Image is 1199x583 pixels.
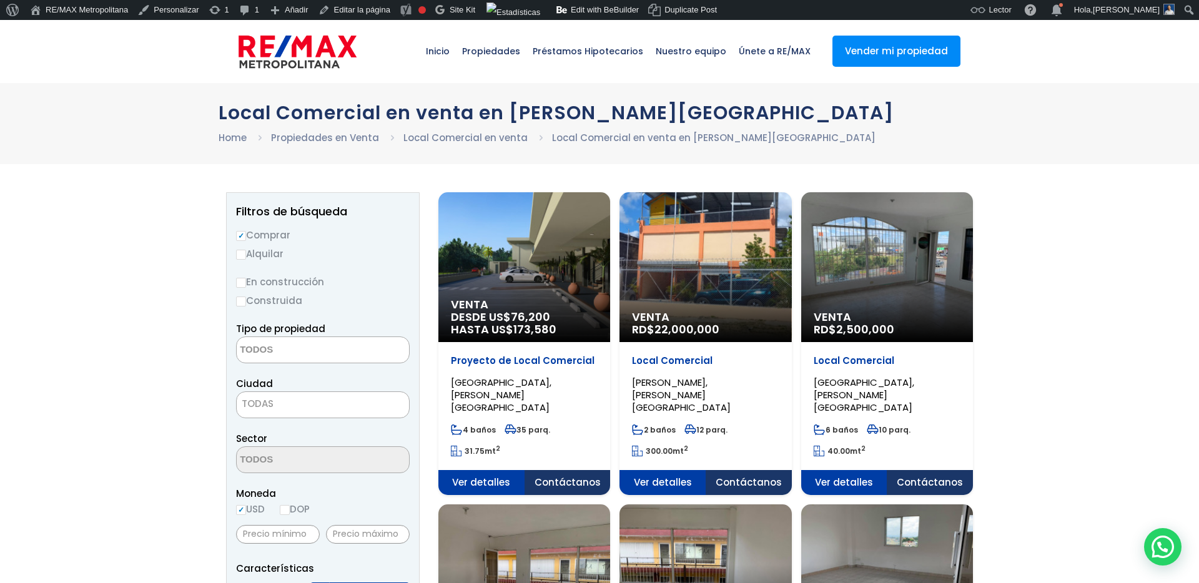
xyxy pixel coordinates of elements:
[450,5,475,14] span: Site Kit
[239,20,357,82] a: RE/MAX Metropolitana
[684,424,728,435] span: 12 parq.
[236,505,246,515] input: USD
[632,311,779,323] span: Venta
[827,446,850,456] span: 40.00
[1093,5,1160,14] span: [PERSON_NAME]
[706,470,792,495] span: Contáctanos
[236,525,320,544] input: Precio mínimo
[814,424,858,435] span: 6 baños
[526,32,649,70] span: Préstamos Hipotecarios
[236,231,246,241] input: Comprar
[511,309,550,325] span: 76,200
[456,20,526,82] a: Propiedades
[814,446,866,456] span: mt
[525,470,611,495] span: Contáctanos
[236,296,246,306] input: Construida
[632,355,779,367] p: Local Comercial
[236,278,246,288] input: En construcción
[326,525,410,544] input: Precio máximo
[236,293,410,308] label: Construida
[236,391,410,418] span: TODAS
[684,444,688,453] sup: 2
[280,501,310,517] label: DOP
[861,444,866,453] sup: 2
[242,397,274,410] span: TODAS
[236,501,265,517] label: USD
[236,274,410,290] label: En construcción
[632,321,719,337] span: RD$
[236,250,246,260] input: Alquilar
[236,322,325,335] span: Tipo de propiedad
[814,376,914,414] span: [GEOGRAPHIC_DATA], [PERSON_NAME][GEOGRAPHIC_DATA]
[836,321,894,337] span: 2,500,000
[237,447,358,474] textarea: Search
[801,192,973,495] a: Venta RD$2,500,000 Local Comercial [GEOGRAPHIC_DATA], [PERSON_NAME][GEOGRAPHIC_DATA] 6 baños 10 p...
[486,2,540,22] img: Visitas de 48 horas. Haz clic para ver más estadísticas del sitio.
[420,20,456,82] a: Inicio
[814,321,894,337] span: RD$
[236,486,410,501] span: Moneda
[403,131,528,144] a: Local Comercial en venta
[420,32,456,70] span: Inicio
[237,337,358,364] textarea: Search
[632,446,688,456] span: mt
[280,505,290,515] input: DOP
[649,20,733,82] a: Nuestro equipo
[654,321,719,337] span: 22,000,000
[513,321,556,337] span: 173,580
[451,298,598,311] span: Venta
[814,355,960,367] p: Local Comercial
[814,311,960,323] span: Venta
[451,311,598,336] span: DESDE US$
[451,446,500,456] span: mt
[236,561,410,576] p: Características
[237,395,409,413] span: TODAS
[867,424,910,435] span: 10 parq.
[451,376,551,414] span: [GEOGRAPHIC_DATA], [PERSON_NAME][GEOGRAPHIC_DATA]
[456,32,526,70] span: Propiedades
[451,323,598,336] span: HASTA US$
[649,32,733,70] span: Nuestro equipo
[632,424,676,435] span: 2 baños
[646,446,673,456] span: 300.00
[236,205,410,218] h2: Filtros de búsqueda
[451,424,496,435] span: 4 baños
[733,32,817,70] span: Únete a RE/MAX
[832,36,960,67] a: Vender mi propiedad
[451,355,598,367] p: Proyecto de Local Comercial
[733,20,817,82] a: Únete a RE/MAX
[552,130,876,145] li: Local Comercial en venta en [PERSON_NAME][GEOGRAPHIC_DATA]
[438,470,525,495] span: Ver detalles
[236,246,410,262] label: Alquilar
[219,131,247,144] a: Home
[801,470,887,495] span: Ver detalles
[236,377,273,390] span: Ciudad
[619,192,791,495] a: Venta RD$22,000,000 Local Comercial [PERSON_NAME], [PERSON_NAME][GEOGRAPHIC_DATA] 2 baños 12 parq...
[465,446,485,456] span: 31.75
[505,424,550,435] span: 35 parq.
[271,131,379,144] a: Propiedades en Venta
[887,470,973,495] span: Contáctanos
[632,376,731,414] span: [PERSON_NAME], [PERSON_NAME][GEOGRAPHIC_DATA]
[236,432,267,445] span: Sector
[526,20,649,82] a: Préstamos Hipotecarios
[219,102,980,124] h1: Local Comercial en venta en [PERSON_NAME][GEOGRAPHIC_DATA]
[619,470,706,495] span: Ver detalles
[236,227,410,243] label: Comprar
[438,192,610,495] a: Venta DESDE US$76,200 HASTA US$173,580 Proyecto de Local Comercial [GEOGRAPHIC_DATA], [PERSON_NAM...
[496,444,500,453] sup: 2
[418,6,426,14] div: Frase clave objetivo no establecida
[239,33,357,71] img: remax-metropolitana-logo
